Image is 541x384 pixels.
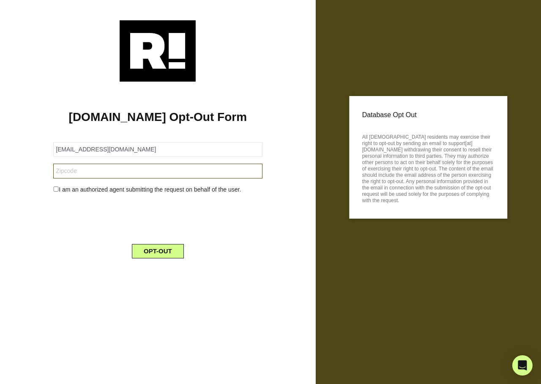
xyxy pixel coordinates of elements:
[512,355,533,376] div: Open Intercom Messenger
[362,132,495,204] p: All [DEMOGRAPHIC_DATA] residents may exercise their right to opt-out by sending an email to suppo...
[53,142,262,157] input: Email Address
[120,20,196,82] img: Retention.com
[132,244,184,258] button: OPT-OUT
[93,201,222,234] iframe: reCAPTCHA
[13,110,303,124] h1: [DOMAIN_NAME] Opt-Out Form
[362,109,495,121] p: Database Opt Out
[53,164,262,178] input: Zipcode
[47,185,268,194] div: I am an authorized agent submitting the request on behalf of the user.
